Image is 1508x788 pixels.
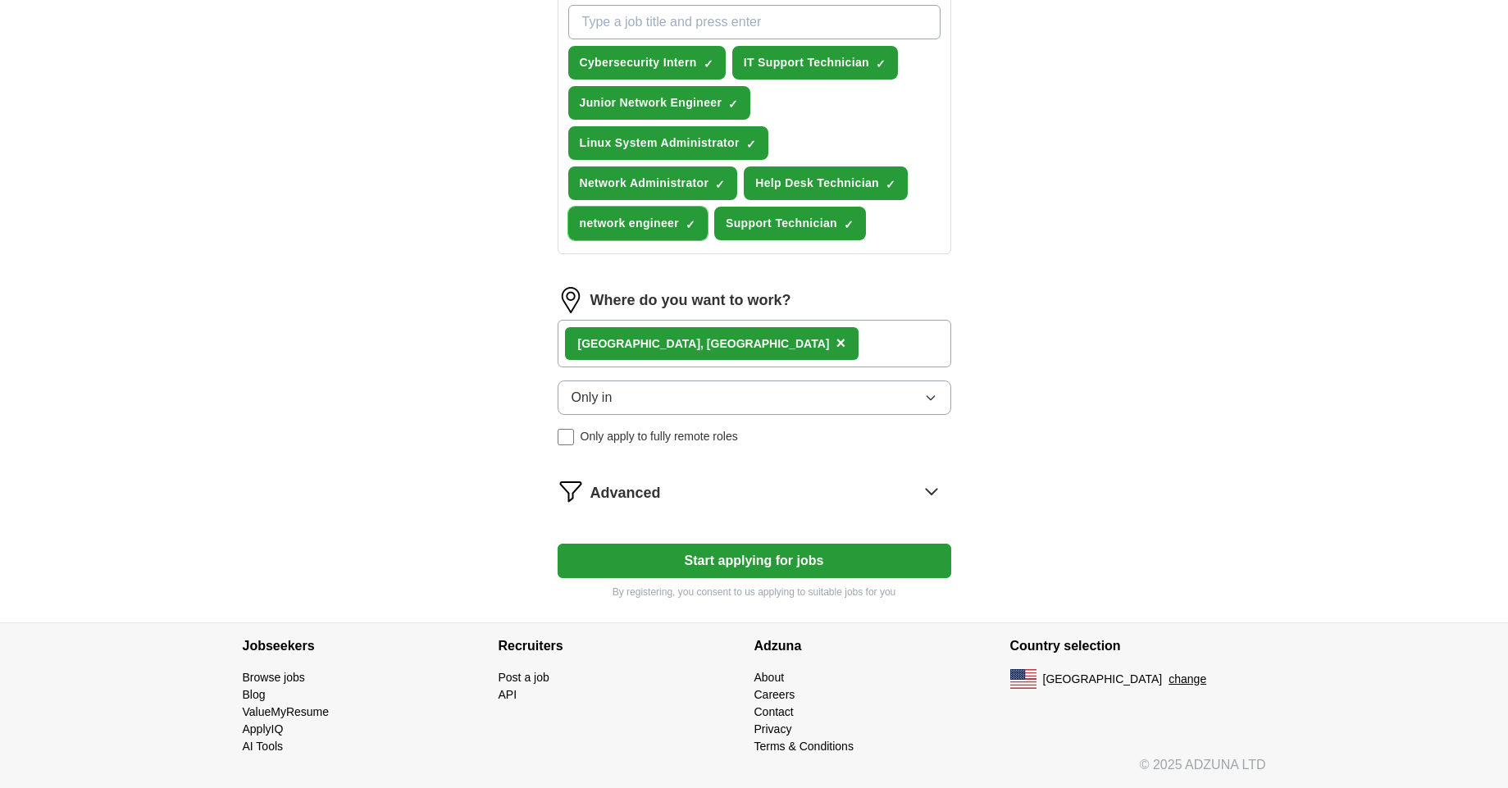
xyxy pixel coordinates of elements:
[568,207,708,240] button: network engineer✓
[243,722,284,736] a: ApplyIQ
[744,166,908,200] button: Help Desk Technician✓
[754,705,794,718] a: Contact
[686,218,695,231] span: ✓
[580,94,722,112] span: Junior Network Engineer
[230,755,1279,788] div: © 2025 ADZUNA LTD
[754,671,785,684] a: About
[704,57,713,71] span: ✓
[590,289,791,312] label: Where do you want to work?
[558,380,951,415] button: Only in
[1010,623,1266,669] h4: Country selection
[580,215,680,232] span: network engineer
[499,671,549,684] a: Post a job
[836,334,845,352] span: ×
[754,688,795,701] a: Careers
[876,57,886,71] span: ✓
[754,740,854,753] a: Terms & Conditions
[726,215,837,232] span: Support Technician
[578,337,701,350] strong: [GEOGRAPHIC_DATA]
[243,688,266,701] a: Blog
[732,46,898,80] button: IT Support Technician✓
[580,175,709,192] span: Network Administrator
[243,671,305,684] a: Browse jobs
[1169,671,1206,688] button: change
[572,388,613,408] span: Only in
[568,86,751,120] button: Junior Network Engineer✓
[844,218,854,231] span: ✓
[558,544,951,578] button: Start applying for jobs
[558,478,584,504] img: filter
[558,429,574,445] input: Only apply to fully remote roles
[744,54,869,71] span: IT Support Technician
[836,331,845,356] button: ×
[578,335,830,353] div: , [GEOGRAPHIC_DATA]
[580,134,740,152] span: Linux System Administrator
[558,287,584,313] img: location.png
[580,54,697,71] span: Cybersecurity Intern
[568,166,738,200] button: Network Administrator✓
[754,722,792,736] a: Privacy
[886,178,895,191] span: ✓
[714,207,866,240] button: Support Technician✓
[590,482,661,504] span: Advanced
[715,178,725,191] span: ✓
[568,126,768,160] button: Linux System Administrator✓
[568,46,726,80] button: Cybersecurity Intern✓
[728,98,738,111] span: ✓
[243,740,284,753] a: AI Tools
[755,175,879,192] span: Help Desk Technician
[1043,671,1163,688] span: [GEOGRAPHIC_DATA]
[1010,669,1036,689] img: US flag
[581,428,738,445] span: Only apply to fully remote roles
[499,688,517,701] a: API
[568,5,941,39] input: Type a job title and press enter
[558,585,951,599] p: By registering, you consent to us applying to suitable jobs for you
[746,138,756,151] span: ✓
[243,705,330,718] a: ValueMyResume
